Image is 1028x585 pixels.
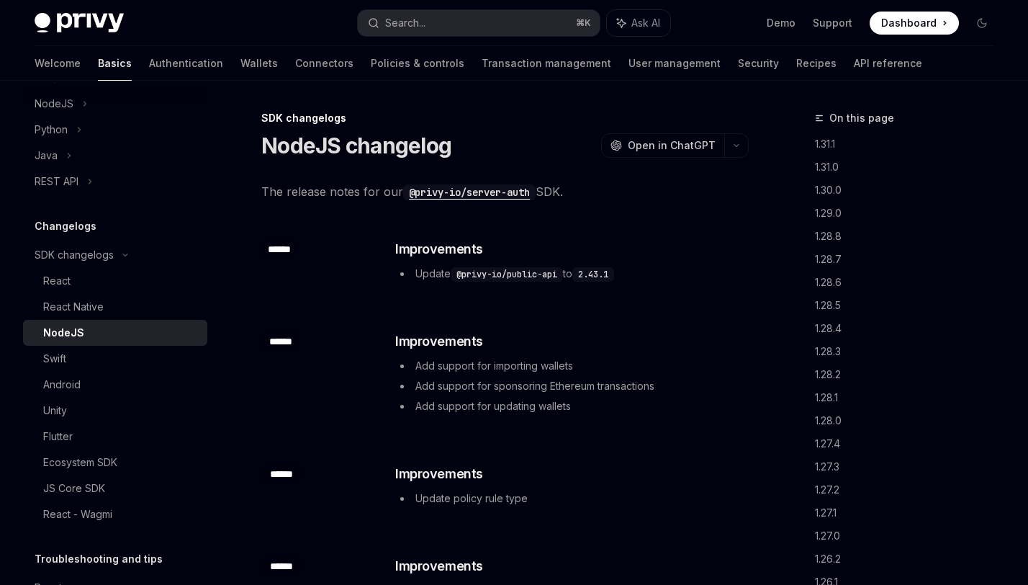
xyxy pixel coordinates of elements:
[403,184,536,199] a: @privy-io/server-auth
[261,133,451,158] h1: NodeJS changelog
[395,490,747,507] li: Update policy rule type
[43,402,67,419] div: Unity
[815,133,1005,156] a: 1.31.1
[23,450,207,475] a: Ecosystem SDK
[395,378,747,395] li: Add support for sponsoring Ethereum transactions
[43,506,112,523] div: React - Wagmi
[261,111,749,125] div: SDK changelogs
[631,16,660,30] span: Ask AI
[371,46,464,81] a: Policies & controls
[43,324,84,341] div: NodeJS
[601,133,724,158] button: Open in ChatGPT
[295,46,353,81] a: Connectors
[881,16,937,30] span: Dashboard
[23,501,207,527] a: React - Wagmi
[482,46,611,81] a: Transaction management
[813,16,852,30] a: Support
[395,556,483,576] span: Improvements
[23,475,207,501] a: JS Core SDK
[35,218,96,235] h5: Changelogs
[738,46,779,81] a: Security
[403,184,536,200] code: @privy-io/server-auth
[43,298,104,316] div: React Native
[43,376,81,393] div: Android
[23,346,207,372] a: Swift
[576,17,591,29] span: ⌘ K
[815,202,1005,225] a: 1.29.0
[767,16,795,30] a: Demo
[815,340,1005,363] a: 1.28.3
[35,246,114,264] div: SDK changelogs
[98,46,132,81] a: Basics
[451,267,563,282] code: @privy-io/public-api
[815,501,1005,524] a: 1.27.1
[35,121,68,138] div: Python
[815,432,1005,455] a: 1.27.4
[628,46,721,81] a: User management
[815,271,1005,294] a: 1.28.6
[43,272,71,290] div: React
[815,225,1005,248] a: 1.28.8
[870,12,959,35] a: Dashboard
[240,46,278,81] a: Wallets
[23,372,207,398] a: Android
[815,294,1005,317] a: 1.28.5
[358,10,599,36] button: Search...⌘K
[395,265,747,282] li: Update to
[815,248,1005,271] a: 1.28.7
[395,398,747,415] li: Add support for updating wallets
[815,156,1005,179] a: 1.31.0
[815,524,1005,548] a: 1.27.0
[815,409,1005,432] a: 1.28.0
[43,480,105,497] div: JS Core SDK
[385,14,425,32] div: Search...
[35,173,78,190] div: REST API
[970,12,993,35] button: Toggle dark mode
[572,267,614,282] code: 2.43.1
[23,268,207,294] a: React
[829,110,894,127] span: On this page
[35,13,124,33] img: dark logo
[23,294,207,320] a: React Native
[395,331,483,352] span: Improvements
[854,46,922,81] a: API reference
[261,182,749,202] span: The release notes for our SDK.
[23,424,207,450] a: Flutter
[43,454,117,471] div: Ecosystem SDK
[815,455,1005,478] a: 1.27.3
[23,320,207,346] a: NodeJS
[395,239,483,259] span: Improvements
[815,179,1005,202] a: 1.30.0
[628,138,716,153] span: Open in ChatGPT
[23,398,207,424] a: Unity
[796,46,837,81] a: Recipes
[815,317,1005,340] a: 1.28.4
[395,357,747,375] li: Add support for importing wallets
[43,350,66,367] div: Swift
[607,10,670,36] button: Ask AI
[35,147,58,164] div: Java
[43,428,73,445] div: Flutter
[815,386,1005,409] a: 1.28.1
[35,550,163,568] h5: Troubleshooting and tips
[149,46,223,81] a: Authentication
[35,95,73,112] div: NodeJS
[815,363,1005,386] a: 1.28.2
[35,46,81,81] a: Welcome
[815,478,1005,501] a: 1.27.2
[395,464,483,484] span: Improvements
[815,548,1005,571] a: 1.26.2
